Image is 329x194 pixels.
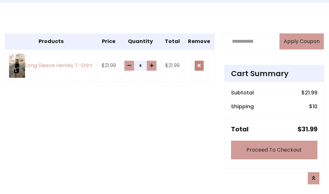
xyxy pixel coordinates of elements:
h5: $ [298,125,317,133]
th: Remove [184,33,214,49]
th: Products [5,33,97,49]
button: Apply Coupon [280,33,324,49]
a: Proceed To Checkout [231,141,317,159]
th: Quantity [120,33,161,49]
h6: Subtotal [231,90,254,96]
th: Price [97,33,120,49]
h6: $ [301,90,317,96]
td: $21.99 [161,49,184,82]
h6: $ [309,103,317,110]
td: $21.99 [97,49,120,82]
span: 21.99 [305,89,317,96]
h5: Total [231,125,249,133]
h6: Shipping [231,103,254,110]
a: Long Sleeve Henley T-Shirt [9,54,93,78]
h4: Cart Summary [231,69,317,78]
span: 10 [313,103,317,110]
th: Total [161,33,184,49]
span: 31.99 [302,125,317,134]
